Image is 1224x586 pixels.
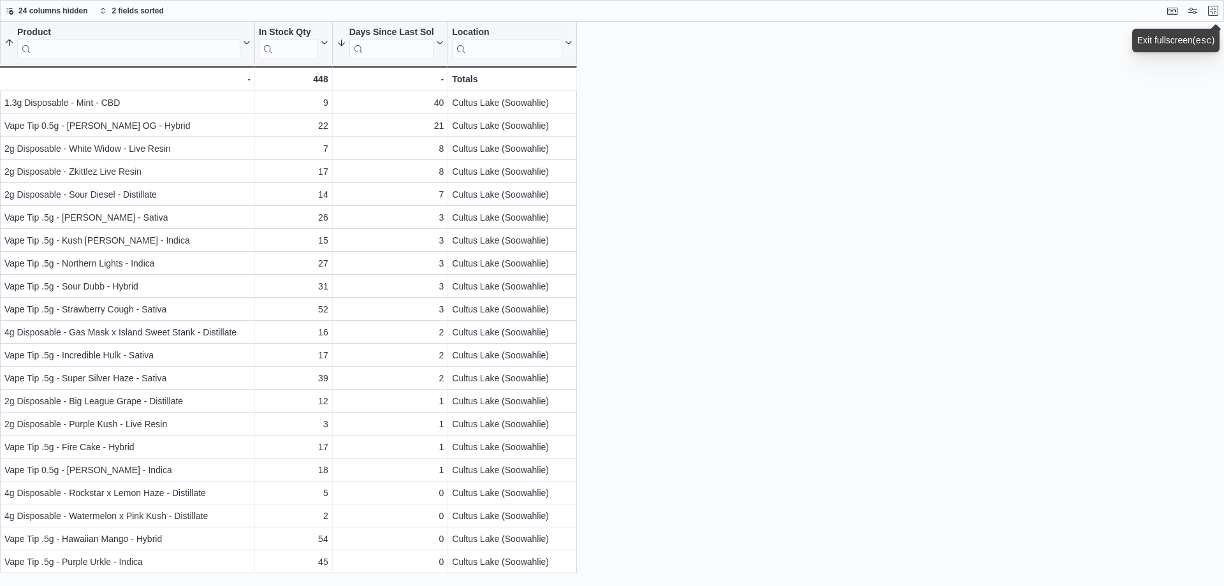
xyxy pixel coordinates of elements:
div: 7 [259,141,328,156]
div: 2g Disposable - White Widow - Live Resin [4,141,251,156]
div: Cultus Lake (Soowahlie) [452,439,572,455]
div: Location [452,27,562,59]
div: 2 [337,348,444,363]
div: Vape Tip .5g - Incredible Hulk - Sativa [4,348,251,363]
div: 2g Disposable - Zkittlez Live Resin [4,164,251,179]
button: Keyboard shortcuts [1165,3,1180,18]
div: Days Since Last Sold [349,27,434,59]
div: Cultus Lake (Soowahlie) [452,302,572,317]
div: 3 [259,416,328,432]
button: In Stock Qty [259,27,328,59]
div: Cultus Lake (Soowahlie) [452,462,572,478]
div: 45 [259,554,328,569]
div: Cultus Lake (Soowahlie) [452,485,572,501]
div: 12 [259,393,328,409]
div: 1 [337,393,444,409]
div: 26 [259,210,328,225]
div: - [337,71,444,87]
div: 54 [259,531,328,546]
div: 17 [259,348,328,363]
div: 15 [259,233,328,248]
div: Cultus Lake (Soowahlie) [452,256,572,271]
div: Exit fullscreen ( ) [1137,34,1215,47]
div: 0 [337,485,444,501]
div: 39 [259,370,328,386]
kbd: esc [1196,36,1212,46]
div: Vape Tip .5g - Sour Dubb - Hybrid [4,279,251,294]
div: 3 [337,233,444,248]
div: Vape Tip .5g - Strawberry Cough - Sativa [4,302,251,317]
div: Cultus Lake (Soowahlie) [452,95,572,110]
div: Cultus Lake (Soowahlie) [452,141,572,156]
div: 9 [259,95,328,110]
div: 2g Disposable - Purple Kush - Live Resin [4,416,251,432]
div: Vape Tip .5g - Fire Cake - Hybrid [4,439,251,455]
div: Cultus Lake (Soowahlie) [452,508,572,524]
div: 2 [337,325,444,340]
div: 8 [337,164,444,179]
div: Cultus Lake (Soowahlie) [452,325,572,340]
button: Location [452,27,572,59]
div: Location [452,27,562,39]
div: 7 [337,187,444,202]
div: 18 [259,462,328,478]
div: Cultus Lake (Soowahlie) [452,279,572,294]
div: - [4,71,251,87]
div: Cultus Lake (Soowahlie) [452,187,572,202]
span: 24 columns hidden [18,6,88,16]
div: 5 [259,485,328,501]
div: Days Since Last Sold [349,27,434,39]
div: Vape Tip 0.5g - [PERSON_NAME] OG - Hybrid [4,118,251,133]
div: Totals [452,71,572,87]
div: 0 [337,508,444,524]
div: 1.3g Disposable - Mint - CBD [4,95,251,110]
div: Cultus Lake (Soowahlie) [452,554,572,569]
div: Cultus Lake (Soowahlie) [452,118,572,133]
div: 0 [337,531,444,546]
div: Cultus Lake (Soowahlie) [452,164,572,179]
button: 24 columns hidden [1,3,93,18]
div: 16 [259,325,328,340]
div: Cultus Lake (Soowahlie) [452,233,572,248]
div: 8 [337,141,444,156]
button: Display options [1185,3,1200,18]
div: 2 [337,370,444,386]
button: 2 fields sorted [94,3,169,18]
div: Cultus Lake (Soowahlie) [452,370,572,386]
div: 1 [337,416,444,432]
div: 27 [259,256,328,271]
div: Vape Tip .5g - Northern Lights - Indica [4,256,251,271]
div: Vape Tip .5g - Purple Urkle - Indica [4,554,251,569]
button: Product [4,27,251,59]
div: 31 [259,279,328,294]
div: Vape Tip .5g - [PERSON_NAME] - Sativa [4,210,251,225]
div: Vape Tip .5g - Hawaiian Mango - Hybrid [4,531,251,546]
div: Cultus Lake (Soowahlie) [452,210,572,225]
div: 4g Disposable - Watermelon x Pink Kush - Distillate [4,508,251,524]
div: 17 [259,164,328,179]
div: 2 [259,508,328,524]
div: 14 [259,187,328,202]
div: 4g Disposable - Gas Mask x Island Sweet Stank - Distillate [4,325,251,340]
div: 1 [337,462,444,478]
div: In Stock Qty [259,27,318,59]
div: Cultus Lake (Soowahlie) [452,393,572,409]
div: Vape Tip .5g - Super Silver Haze - Sativa [4,370,251,386]
div: Cultus Lake (Soowahlie) [452,348,572,363]
div: Vape Tip .5g - Kush [PERSON_NAME] - Indica [4,233,251,248]
div: 1 [337,439,444,455]
div: 3 [337,256,444,271]
div: Vape Tip 0.5g - [PERSON_NAME] - Indica [4,462,251,478]
div: 40 [337,95,444,110]
div: 17 [259,439,328,455]
div: 2g Disposable - Sour Diesel - Distillate [4,187,251,202]
div: In Stock Qty [259,27,318,39]
button: Exit fullscreen [1206,3,1221,18]
div: Cultus Lake (Soowahlie) [452,416,572,432]
div: Product [17,27,240,59]
div: 52 [259,302,328,317]
button: Days Since Last Sold [337,27,444,59]
div: 22 [259,118,328,133]
div: 4g Disposable - Rockstar x Lemon Haze - Distillate [4,485,251,501]
div: 3 [337,210,444,225]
